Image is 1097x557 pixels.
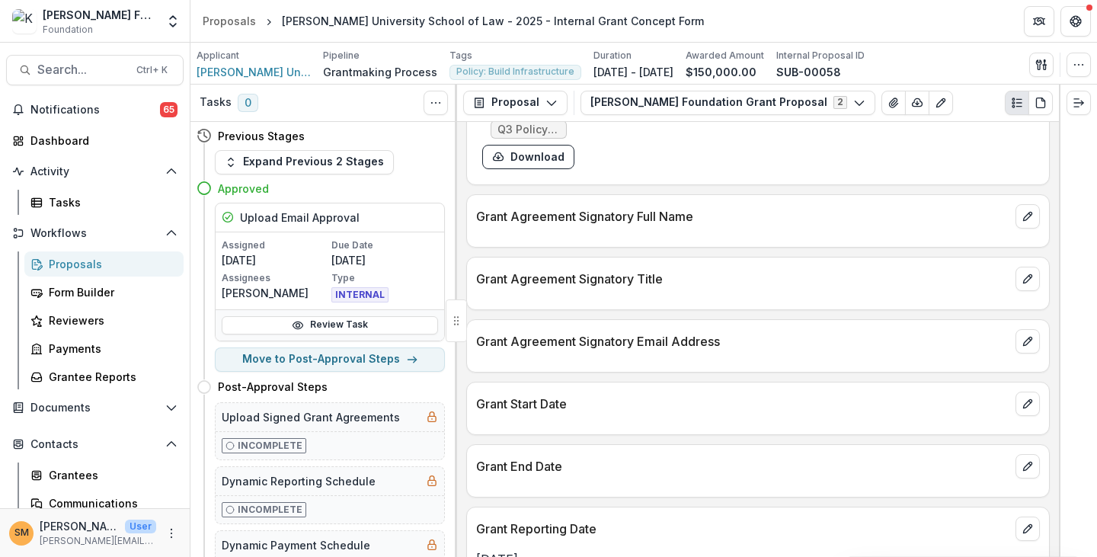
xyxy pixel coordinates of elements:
[24,251,184,277] a: Proposals
[162,524,181,543] button: More
[24,491,184,516] a: Communications
[49,341,171,357] div: Payments
[49,194,171,210] div: Tasks
[593,49,632,62] p: Duration
[6,432,184,456] button: Open Contacts
[222,285,328,301] p: [PERSON_NAME]
[222,252,328,268] p: [DATE]
[30,402,159,415] span: Documents
[476,270,1009,288] p: Grant Agreement Signatory Title
[331,252,438,268] p: [DATE]
[222,238,328,252] p: Assigned
[24,190,184,215] a: Tasks
[14,528,29,538] div: Subina Mahal
[476,207,1009,226] p: Grant Agreement Signatory Full Name
[6,395,184,420] button: Open Documents
[49,312,171,328] div: Reviewers
[238,94,258,112] span: 0
[222,409,400,425] h5: Upload Signed Grant Agreements
[49,284,171,300] div: Form Builder
[463,91,568,115] button: Proposal
[218,181,269,197] h4: Approved
[222,271,328,285] p: Assignees
[160,102,178,117] span: 65
[40,534,156,548] p: [PERSON_NAME][EMAIL_ADDRESS][PERSON_NAME][DOMAIN_NAME]
[476,395,1009,413] p: Grant Start Date
[1015,204,1040,229] button: edit
[1028,91,1053,115] button: PDF view
[238,439,302,453] p: Incomplete
[776,64,841,80] p: SUB-00058
[331,271,438,285] p: Type
[49,369,171,385] div: Grantee Reports
[686,49,764,62] p: Awarded Amount
[1015,517,1040,541] button: edit
[40,518,119,534] p: [PERSON_NAME]
[24,308,184,333] a: Reviewers
[6,55,184,85] button: Search...
[30,133,171,149] div: Dashboard
[776,49,865,62] p: Internal Proposal ID
[30,165,159,178] span: Activity
[197,10,710,32] nav: breadcrumb
[197,64,311,80] a: [PERSON_NAME] University School of Law
[218,128,305,144] h4: Previous Stages
[37,62,127,77] span: Search...
[323,64,437,80] p: Grantmaking Process
[6,128,184,153] a: Dashboard
[1015,392,1040,416] button: edit
[456,66,574,77] span: Policy: Build Infrastructure
[580,91,875,115] button: [PERSON_NAME] Foundation Grant Proposal2
[482,145,574,169] button: download-form-response
[215,150,394,174] button: Expand Previous 2 Stages
[218,379,328,395] h4: Post-Approval Steps
[200,96,232,109] h3: Tasks
[1024,6,1054,37] button: Partners
[282,13,704,29] div: [PERSON_NAME] University School of Law - 2025 - Internal Grant Concept Form
[49,495,171,511] div: Communications
[24,463,184,488] a: Grantees
[30,438,159,451] span: Contacts
[24,364,184,389] a: Grantee Reports
[24,336,184,361] a: Payments
[49,467,171,483] div: Grantees
[30,104,160,117] span: Notifications
[449,49,472,62] p: Tags
[12,9,37,34] img: Kapor Foundation
[240,210,360,226] h5: Upload Email Approval
[197,49,239,62] p: Applicant
[6,221,184,245] button: Open Workflows
[1015,329,1040,354] button: edit
[133,62,171,78] div: Ctrl + K
[424,91,448,115] button: Toggle View Cancelled Tasks
[1067,91,1091,115] button: Expand right
[197,10,262,32] a: Proposals
[6,159,184,184] button: Open Activity
[476,520,1009,538] p: Grant Reporting Date
[476,332,1009,351] p: Grant Agreement Signatory Email Address
[476,457,1009,475] p: Grant End Date
[331,287,389,303] span: INTERNAL
[1015,454,1040,479] button: edit
[125,520,156,533] p: User
[929,91,953,115] button: Edit as form
[222,473,376,489] h5: Dynamic Reporting Schedule
[331,238,438,252] p: Due Date
[323,49,360,62] p: Pipeline
[1060,6,1091,37] button: Get Help
[215,347,445,372] button: Move to Post-Approval Steps
[49,256,171,272] div: Proposals
[1005,91,1029,115] button: Plaintext view
[222,537,370,553] h5: Dynamic Payment Schedule
[30,227,159,240] span: Workflows
[24,280,184,305] a: Form Builder
[43,23,93,37] span: Foundation
[162,6,184,37] button: Open entity switcher
[43,7,156,23] div: [PERSON_NAME] Foundation
[222,316,438,335] a: Review Task
[6,98,184,122] button: Notifications65
[686,64,756,80] p: $150,000.00
[497,123,560,136] span: Q3 Policy - Sandbox Approach for AI Dev .docx
[203,13,256,29] div: Proposals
